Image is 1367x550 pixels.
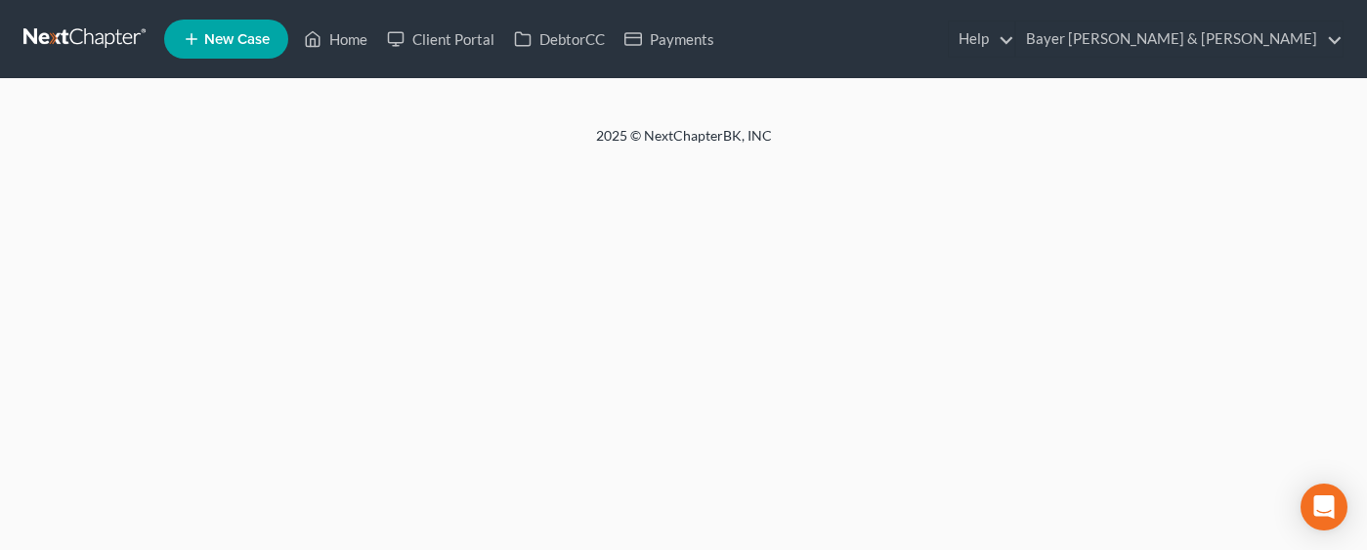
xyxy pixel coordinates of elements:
a: Bayer [PERSON_NAME] & [PERSON_NAME] [1016,21,1343,57]
div: 2025 © NextChapterBK, INC [127,126,1241,161]
div: Open Intercom Messenger [1301,484,1347,530]
a: Help [949,21,1014,57]
a: Home [294,21,377,57]
new-legal-case-button: New Case [164,20,288,59]
a: Payments [615,21,724,57]
a: Client Portal [377,21,504,57]
a: DebtorCC [504,21,615,57]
